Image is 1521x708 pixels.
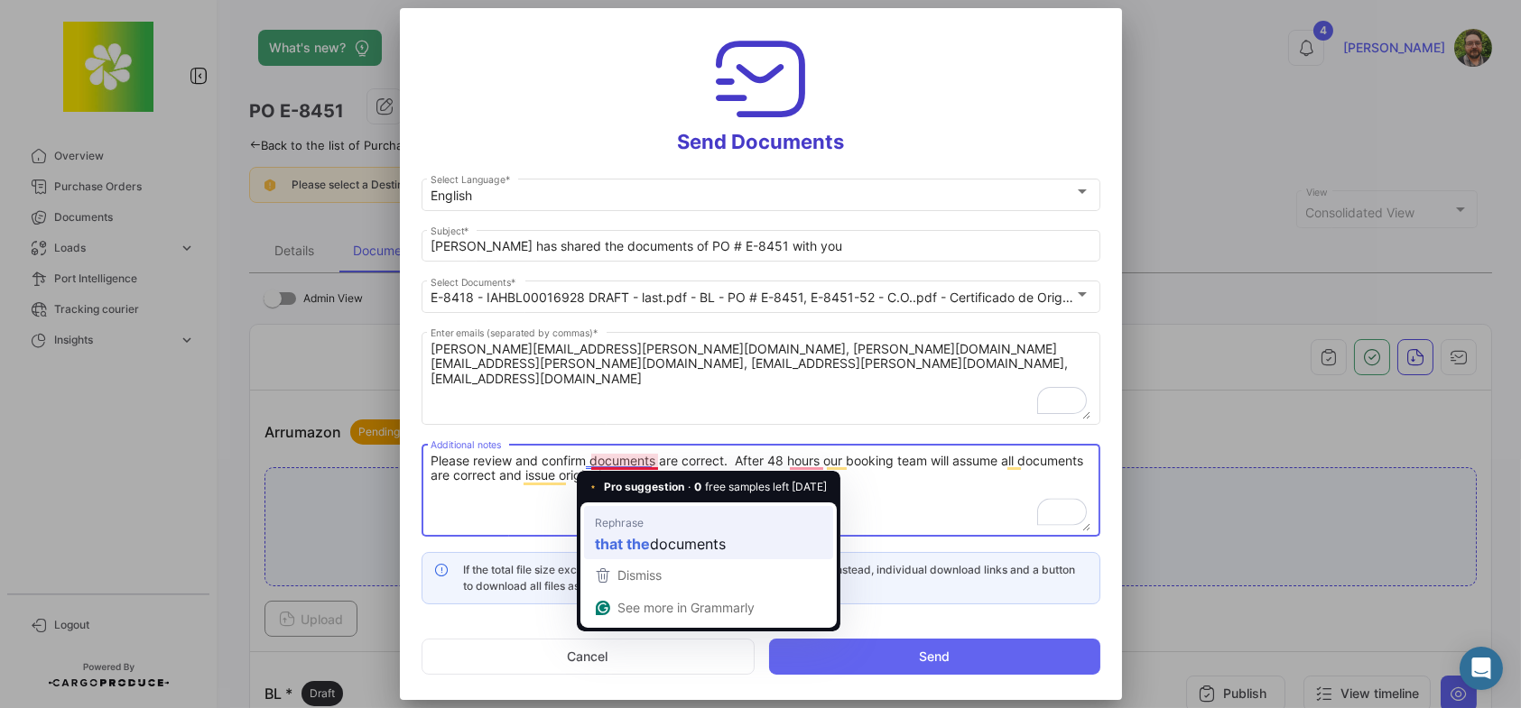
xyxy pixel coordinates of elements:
[431,188,472,203] mat-select-trigger: English
[431,340,1090,419] textarea: To enrich screen reader interactions, please activate Accessibility in Grammarly extension settings
[431,452,1090,531] textarea: To enrich screen reader interactions, please activate Accessibility in Grammarly extension settings
[1460,647,1503,690] div: Abrir Intercom Messenger
[769,639,1100,675] button: Send
[464,563,1076,593] span: If the total file size exceeds 30 MB, they will not be sent as attachments. Instead, individual d...
[422,639,755,675] button: Cancel
[422,30,1100,154] h3: Send Documents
